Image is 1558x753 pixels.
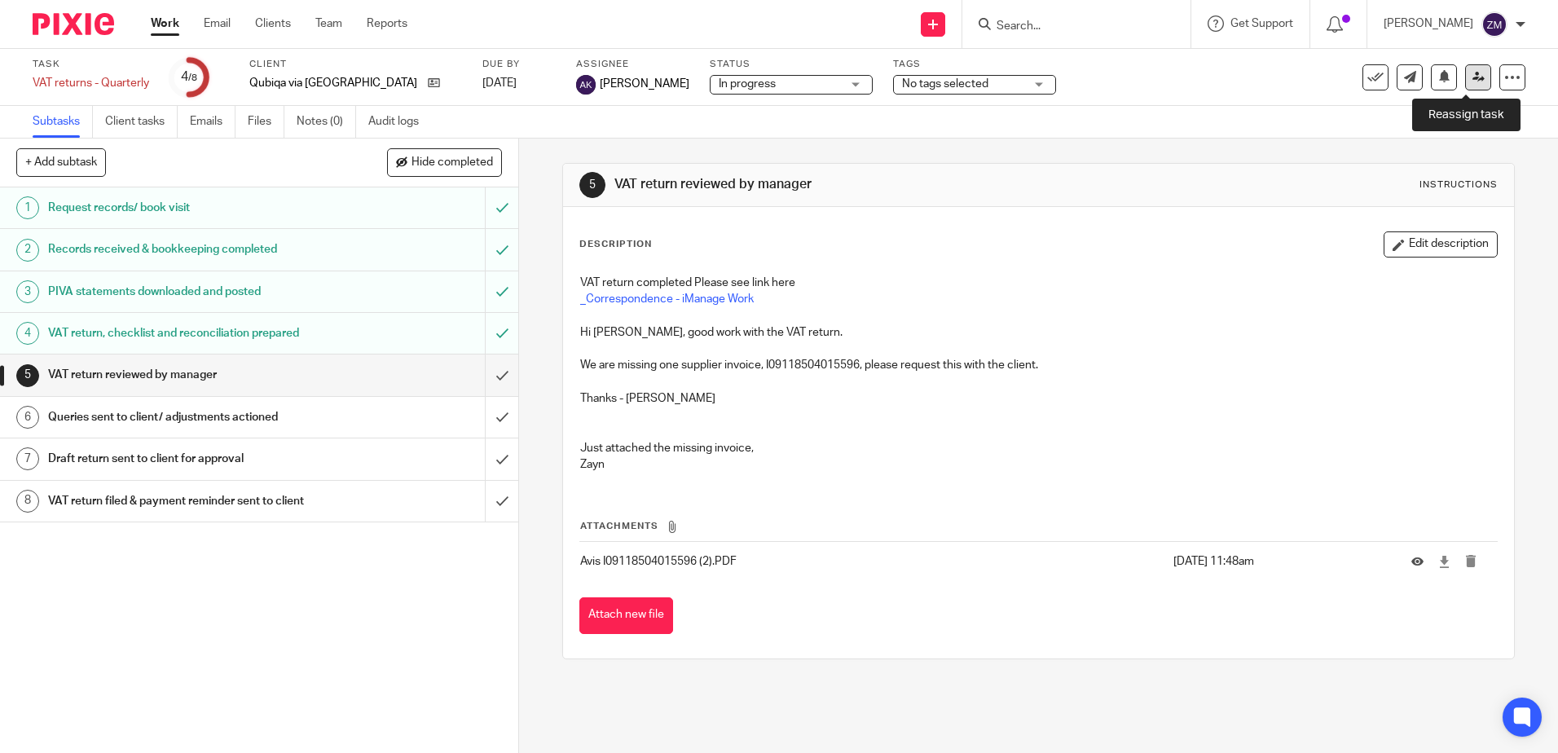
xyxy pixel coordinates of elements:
a: Email [204,15,231,32]
img: svg%3E [576,75,596,95]
span: No tags selected [902,78,988,90]
label: Tags [893,58,1056,71]
button: Edit description [1384,231,1498,258]
p: We are missing one supplier invoice, I09118504015596, please request this with the client. [580,357,1496,373]
p: [PERSON_NAME] [1384,15,1473,32]
h1: VAT return reviewed by manager [48,363,328,387]
label: Task [33,58,149,71]
h1: Queries sent to client/ adjustments actioned [48,405,328,429]
button: Attach new file [579,597,673,634]
p: Description [579,238,652,251]
label: Status [710,58,873,71]
h1: VAT return reviewed by manager [614,176,1073,193]
h1: Draft return sent to client for approval [48,447,328,471]
a: Reports [367,15,407,32]
a: Emails [190,106,235,138]
p: Just attached the missing invoice, [580,440,1496,456]
input: Search [995,20,1142,34]
p: VAT return completed Please see link here [580,275,1496,308]
span: Get Support [1230,18,1293,29]
div: 8 [16,490,39,513]
div: 2 [16,239,39,262]
div: 7 [16,447,39,470]
div: Instructions [1419,178,1498,192]
p: Thanks - [PERSON_NAME] [580,390,1496,407]
a: _Correspondence - iManage Work [580,293,754,305]
img: svg%3E [1481,11,1507,37]
label: Assignee [576,58,689,71]
div: 1 [16,196,39,219]
small: /8 [188,73,197,82]
span: [PERSON_NAME] [600,76,689,92]
span: In progress [719,78,776,90]
span: [DATE] [482,77,517,89]
a: Team [315,15,342,32]
a: Files [248,106,284,138]
h1: Records received & bookkeeping completed [48,237,328,262]
a: Notes (0) [297,106,356,138]
h1: PIVA statements downloaded and posted [48,280,328,304]
label: Due by [482,58,556,71]
a: Subtasks [33,106,93,138]
h1: VAT return filed & payment reminder sent to client [48,489,328,513]
p: [DATE] 11:48am [1173,553,1387,570]
div: 3 [16,280,39,303]
div: 5 [16,364,39,387]
img: Pixie [33,13,114,35]
h1: Request records/ book visit [48,196,328,220]
div: 6 [16,406,39,429]
a: Work [151,15,179,32]
label: Client [249,58,462,71]
div: 5 [579,172,605,198]
p: Hi [PERSON_NAME], good work with the VAT return. [580,324,1496,341]
div: 4 [16,322,39,345]
a: Audit logs [368,106,431,138]
p: Zayn [580,456,1496,473]
p: Qubiqa via [GEOGRAPHIC_DATA] HLB [249,75,420,91]
div: 4 [181,68,197,86]
h1: VAT return, checklist and reconciliation prepared [48,321,328,346]
div: VAT returns - Quarterly [33,75,149,91]
span: Hide completed [412,156,493,170]
p: Avis I09118504015596 (2).PDF [580,553,1164,570]
span: Attachments [580,522,658,531]
a: Clients [255,15,291,32]
button: Hide completed [387,148,502,176]
a: Client tasks [105,106,178,138]
a: Download [1438,553,1450,570]
button: + Add subtask [16,148,106,176]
